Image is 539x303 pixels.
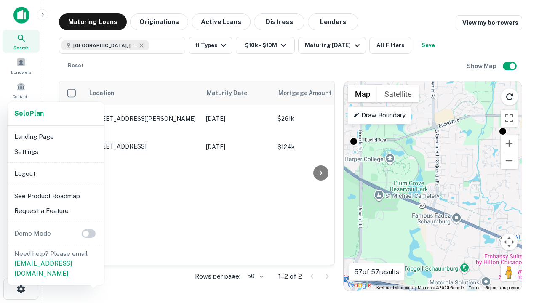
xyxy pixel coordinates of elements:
p: Need help? Please email [14,249,98,279]
p: Demo Mode [11,229,54,239]
iframe: Chat Widget [497,236,539,276]
li: Settings [11,144,101,159]
li: Landing Page [11,129,101,144]
li: Logout [11,166,101,181]
a: [EMAIL_ADDRESS][DOMAIN_NAME] [14,260,72,277]
li: See Product Roadmap [11,189,101,204]
a: SoloPlan [14,109,44,119]
li: Request a Feature [11,203,101,218]
strong: Solo Plan [14,109,44,117]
